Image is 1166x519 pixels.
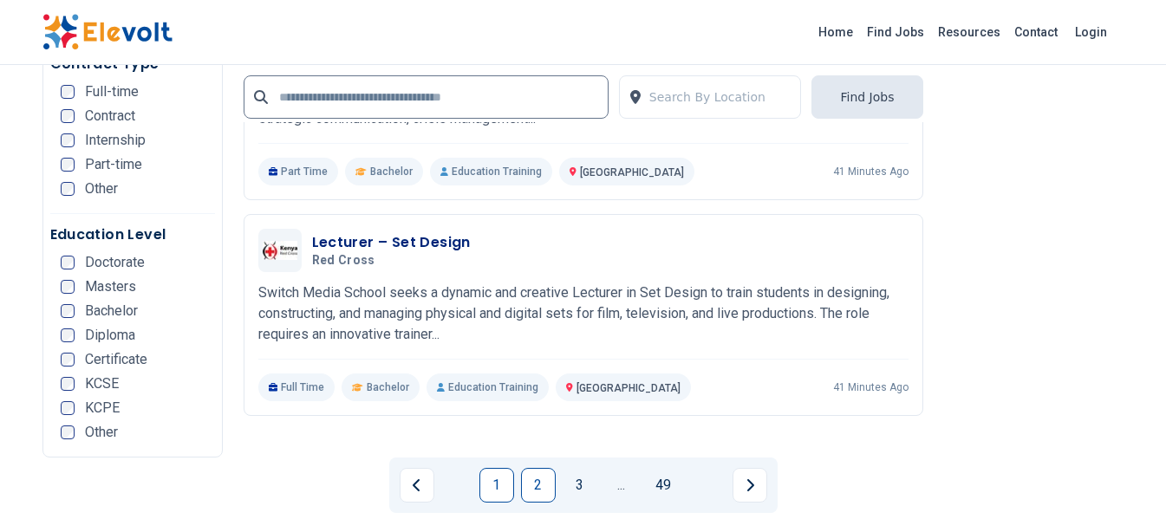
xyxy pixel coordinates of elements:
[1007,18,1065,46] a: Contact
[860,18,931,46] a: Find Jobs
[733,468,767,503] a: Next page
[479,468,514,503] a: Page 1 is your current page
[85,133,146,147] span: Internship
[1065,15,1117,49] a: Login
[85,182,118,196] span: Other
[521,468,556,503] a: Page 2
[811,18,860,46] a: Home
[833,380,909,394] p: 41 minutes ago
[85,353,147,367] span: Certificate
[258,282,909,345] p: Switch Media School seeks a dynamic and creative Lecturer in Set Design to train students in desi...
[312,232,471,253] h3: Lecturer – Set Design
[85,401,120,415] span: KCPE
[811,75,922,119] button: Find Jobs
[85,304,138,318] span: Bachelor
[430,158,552,185] p: Education Training
[61,85,75,99] input: Full-time
[258,229,909,401] a: Red crossLecturer – Set DesignRed crossSwitch Media School seeks a dynamic and creative Lecturer ...
[258,373,335,401] p: Full Time
[50,224,215,245] h5: Education Level
[400,468,767,503] ul: Pagination
[61,425,75,439] input: Other
[263,241,297,260] img: Red cross
[833,165,909,178] p: 41 minutes ago
[61,133,75,147] input: Internship
[370,165,413,178] span: Bachelor
[427,373,549,401] p: Education Training
[61,304,75,318] input: Bachelor
[85,109,135,123] span: Contract
[576,382,681,394] span: [GEOGRAPHIC_DATA]
[400,468,434,503] a: Previous page
[61,353,75,367] input: Certificate
[646,468,681,503] a: Page 49
[580,166,684,178] span: [GEOGRAPHIC_DATA]
[85,158,142,172] span: Part-time
[258,158,339,185] p: Part Time
[85,328,135,342] span: Diploma
[931,18,1007,46] a: Resources
[563,468,597,503] a: Page 3
[367,380,409,394] span: Bachelor
[85,256,145,269] span: Doctorate
[61,377,75,391] input: KCSE
[312,253,375,269] span: Red cross
[61,280,75,294] input: Masters
[85,425,118,439] span: Other
[61,182,75,196] input: Other
[1079,436,1166,519] iframe: Chat Widget
[85,85,139,99] span: Full-time
[61,401,75,415] input: KCPE
[85,377,119,391] span: KCSE
[61,109,75,123] input: Contract
[85,280,136,294] span: Masters
[61,158,75,172] input: Part-time
[604,468,639,503] a: Jump forward
[61,256,75,269] input: Doctorate
[42,14,173,50] img: Elevolt
[61,328,75,342] input: Diploma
